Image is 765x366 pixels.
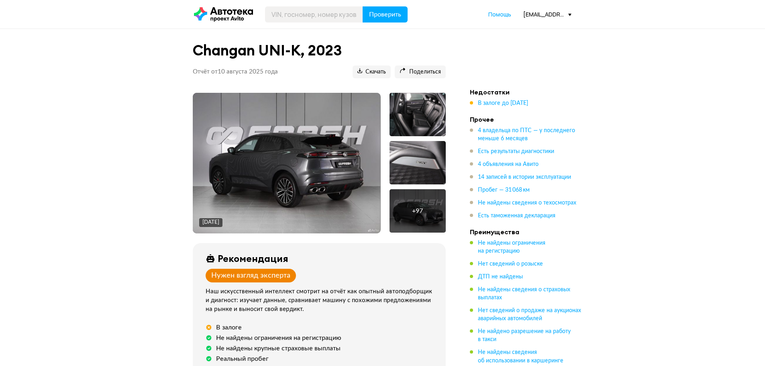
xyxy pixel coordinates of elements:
[478,261,543,267] span: Нет сведений о розыске
[395,65,446,78] button: Поделиться
[216,355,269,363] div: Реальный пробег
[265,6,363,22] input: VIN, госномер, номер кузова
[363,6,408,22] button: Проверить
[369,11,401,18] span: Проверить
[470,228,582,236] h4: Преимущества
[357,68,386,76] span: Скачать
[478,128,575,141] span: 4 владельца по ПТС — у последнего меньше 6 месяцев
[218,253,288,264] div: Рекомендация
[193,42,446,59] h1: Changan UNI-K, 2023
[478,213,555,219] span: Есть таможенная декларация
[478,329,571,342] span: Не найдено разрешение на работу в такси
[216,323,242,331] div: В залоге
[488,10,511,18] a: Помощь
[206,287,436,314] div: Наш искусственный интеллект смотрит на отчёт как опытный автоподборщик и диагност: изучает данные...
[478,187,530,193] span: Пробег — 31 068 км
[470,115,582,123] h4: Прочее
[211,271,290,280] div: Нужен взгляд эксперта
[478,274,523,280] span: ДТП не найдены
[216,334,341,342] div: Не найдены ограничения на регистрацию
[478,200,576,206] span: Не найдены сведения о техосмотрах
[478,100,528,106] span: В залоге до [DATE]
[470,88,582,96] h4: Недостатки
[478,174,571,180] span: 14 записей в истории эксплуатации
[412,207,423,215] div: + 97
[400,68,441,76] span: Поделиться
[478,162,539,167] span: 4 объявления на Авито
[478,149,554,154] span: Есть результаты диагностики
[353,65,391,78] button: Скачать
[193,93,380,233] img: Main car
[216,344,341,352] div: Не найдены крупные страховые выплаты
[478,287,570,301] span: Не найдены сведения о страховых выплатах
[193,68,278,76] p: Отчёт от 10 августа 2025 года
[478,240,545,254] span: Не найдены ограничения на регистрацию
[523,10,571,18] div: [EMAIL_ADDRESS][DOMAIN_NAME]
[478,308,581,321] span: Нет сведений о продаже на аукционах аварийных автомобилей
[202,219,219,226] div: [DATE]
[478,350,563,363] span: Не найдены сведения об использовании в каршеринге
